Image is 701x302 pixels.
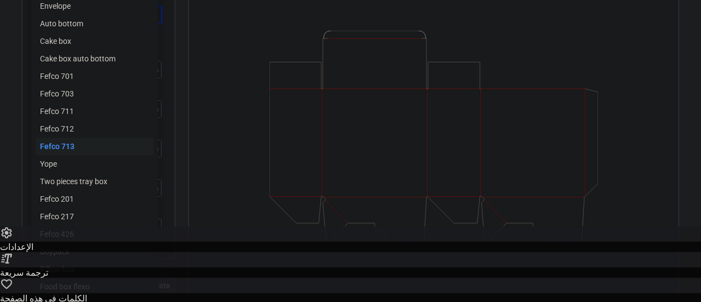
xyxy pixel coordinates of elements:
div: Cake box auto bottom [36,50,153,67]
div: Fefco 703 [36,85,153,102]
div: Yope [36,155,153,173]
div: Fefco 713 [36,138,153,155]
div: Cake box [36,32,153,50]
div: Fefco 701 [36,67,153,85]
div: Fefco 712 [36,120,153,138]
div: Fefco 201 [36,190,153,208]
div: Auto bottom [36,15,153,32]
div: Fefco 711 [36,102,153,120]
div: Fefco 217 [36,208,153,225]
div: Two pieces tray box [36,173,153,190]
div: Fefco 426 [36,225,153,243]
